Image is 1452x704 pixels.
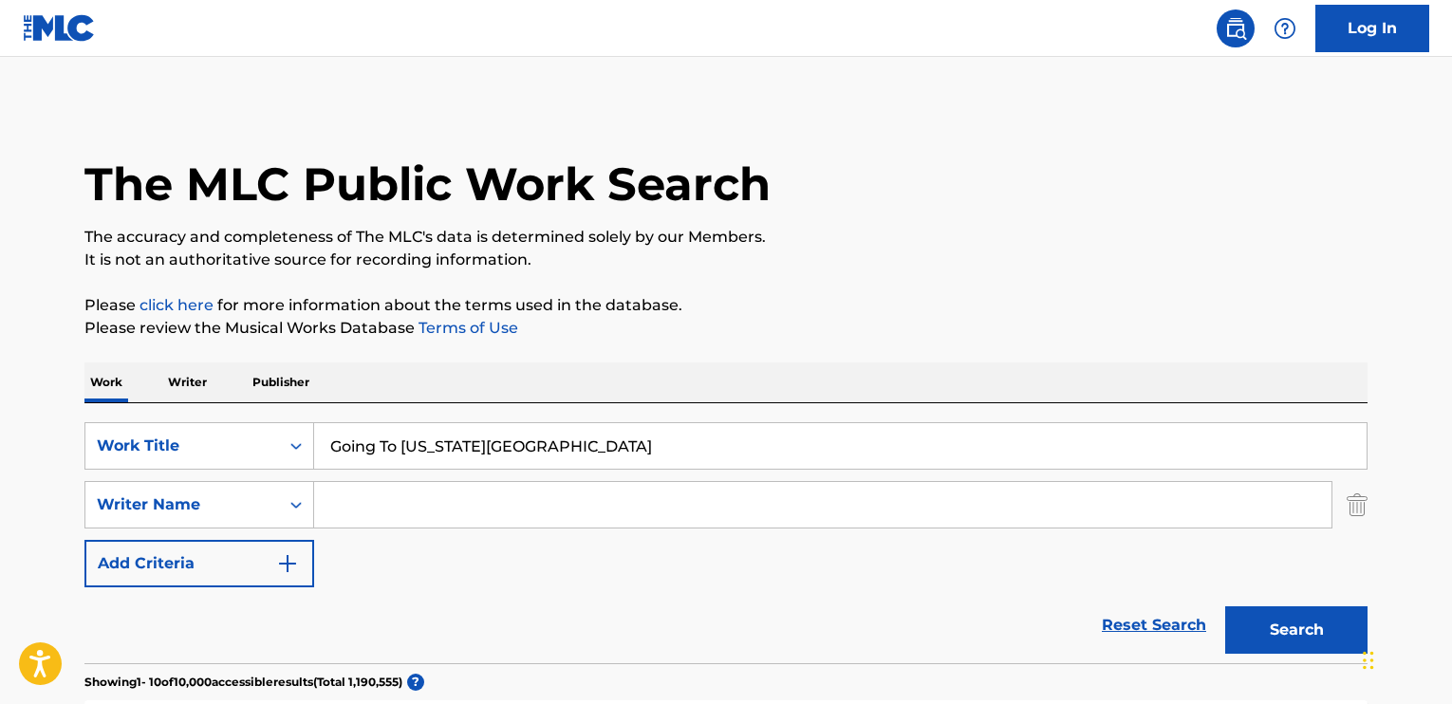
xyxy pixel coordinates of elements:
div: Drag [1363,632,1374,689]
span: ? [407,674,424,691]
div: Writer Name [97,493,268,516]
a: Terms of Use [415,319,518,337]
img: search [1224,17,1247,40]
p: Writer [162,362,213,402]
h1: The MLC Public Work Search [84,156,771,213]
a: Log In [1315,5,1429,52]
iframe: Chat Widget [1357,613,1452,704]
div: Help [1266,9,1304,47]
p: Publisher [247,362,315,402]
div: Work Title [97,435,268,457]
img: help [1274,17,1296,40]
p: Please for more information about the terms used in the database. [84,294,1368,317]
p: It is not an authoritative source for recording information. [84,249,1368,271]
button: Search [1225,606,1368,654]
img: 9d2ae6d4665cec9f34b9.svg [276,552,299,575]
p: Showing 1 - 10 of 10,000 accessible results (Total 1,190,555 ) [84,674,402,691]
p: The accuracy and completeness of The MLC's data is determined solely by our Members. [84,226,1368,249]
form: Search Form [84,422,1368,663]
a: Reset Search [1092,604,1216,646]
p: Please review the Musical Works Database [84,317,1368,340]
p: Work [84,362,128,402]
a: click here [140,296,214,314]
img: Delete Criterion [1347,481,1368,528]
a: Public Search [1217,9,1255,47]
button: Add Criteria [84,540,314,587]
img: MLC Logo [23,14,96,42]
